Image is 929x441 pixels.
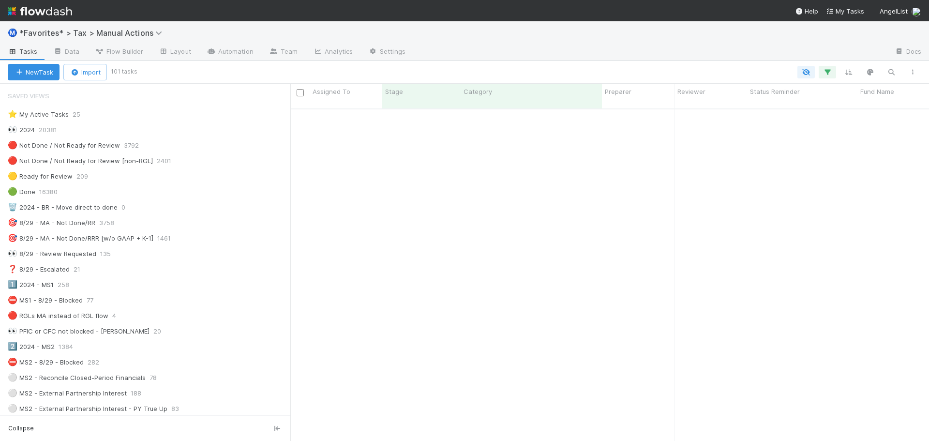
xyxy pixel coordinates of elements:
div: 2024 [8,124,35,136]
span: *Favorites* > Tax > Manual Actions [19,28,167,38]
span: 258 [58,279,79,291]
span: 282 [88,356,109,368]
a: Team [261,45,305,60]
span: ⛔ [8,358,17,366]
a: My Tasks [826,6,864,16]
span: Reviewer [677,87,705,96]
span: 👀 [8,327,17,335]
div: Not Done / Not Ready for Review [non-RGL] [8,155,153,167]
span: My Tasks [826,7,864,15]
span: 188 [131,387,151,399]
span: Fund Name [860,87,894,96]
div: MS2 - Reconcile Closed-Period Financials [8,372,146,384]
span: 👀 [8,249,17,258]
span: 🎯 [8,234,17,242]
div: MS2 - 8/29 - Blocked [8,356,84,368]
span: 1️⃣ [8,280,17,289]
div: 8/29 - MA - Not Done/RRR [w/o GAAP + K-1] [8,232,153,244]
span: Tasks [8,46,38,56]
span: 1384 [59,341,83,353]
span: 3792 [124,139,149,152]
a: Data [45,45,87,60]
div: MS2 - External Partnership Interest [8,387,127,399]
span: 25 [73,108,90,121]
span: 🔴 [8,141,17,149]
span: 👀 [8,125,17,134]
span: 🔴 [8,156,17,165]
span: Assigned To [313,87,350,96]
span: ⚪ [8,373,17,381]
input: Toggle All Rows Selected [297,89,304,96]
a: Analytics [305,45,360,60]
a: Flow Builder [87,45,151,60]
span: 3758 [99,217,124,229]
span: Stage [385,87,403,96]
div: Help [795,6,818,16]
a: Layout [151,45,199,60]
small: 101 tasks [111,67,137,76]
img: avatar_37569647-1c78-4889-accf-88c08d42a236.png [912,7,921,16]
span: 0 [121,201,135,213]
span: 🟢 [8,187,17,196]
span: 21 [74,263,90,275]
span: Collapse [8,424,34,433]
div: 8/29 - MA - Not Done/RR [8,217,95,229]
a: Automation [199,45,261,60]
span: Status Reminder [750,87,800,96]
span: 83 [171,403,189,415]
button: NewTask [8,64,60,80]
span: 77 [87,294,103,306]
span: Flow Builder [95,46,143,56]
span: Ⓜ️ [8,29,17,37]
div: RGLs MA instead of RGL flow [8,310,108,322]
span: 🔴 [8,311,17,319]
div: PFIC or CFC not blocked - [PERSON_NAME] [8,325,150,337]
span: ⛔ [8,296,17,304]
span: ❓ [8,265,17,273]
span: 20381 [39,124,67,136]
span: 20 [153,325,171,337]
span: AngelList [880,7,908,15]
div: MS1 - 8/29 - Blocked [8,294,83,306]
div: Not Done / Not Ready for Review [8,139,120,152]
span: 135 [100,248,120,260]
span: 🟡 [8,172,17,180]
span: 2401 [157,155,181,167]
span: 2️⃣ [8,342,17,350]
a: Settings [360,45,413,60]
span: 🎯 [8,218,17,227]
div: Ready for Review [8,170,73,182]
div: Done [8,186,35,198]
button: Import [63,64,107,80]
div: 8/29 - Review Requested [8,248,96,260]
div: 2024 - MS2 [8,341,55,353]
a: Docs [887,45,929,60]
div: 2024 - BR - Move direct to done [8,201,118,213]
span: 🗑️ [8,203,17,211]
span: 1461 [157,232,180,244]
span: ⚪ [8,404,17,412]
span: 4 [112,310,126,322]
div: 2024 - MS1 [8,279,54,291]
span: ⚪ [8,389,17,397]
img: logo-inverted-e16ddd16eac7371096b0.svg [8,3,72,19]
span: 209 [76,170,98,182]
span: 78 [150,372,166,384]
span: Preparer [605,87,631,96]
div: 8/29 - Escalated [8,263,70,275]
span: Saved Views [8,86,49,106]
span: 16380 [39,186,67,198]
div: My Active Tasks [8,108,69,121]
div: MS2 - External Partnership Interest - PY True Up [8,403,167,415]
span: Category [464,87,492,96]
span: ⭐ [8,110,17,118]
